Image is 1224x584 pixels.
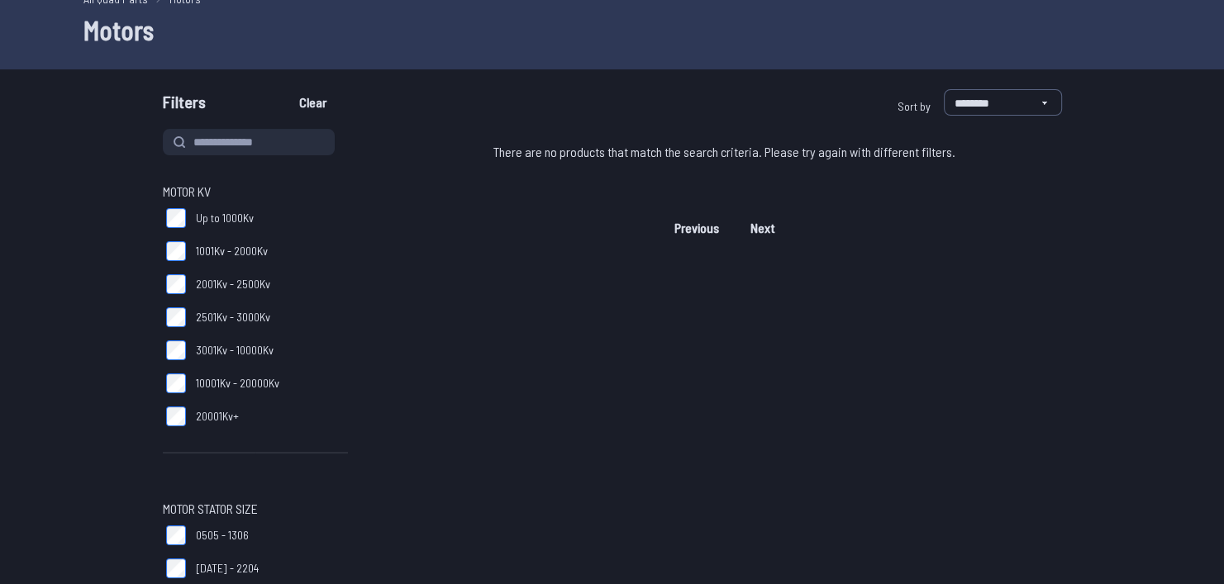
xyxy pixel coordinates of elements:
button: Clear [285,89,341,116]
span: Up to 1000Kv [196,210,254,226]
span: 2001Kv - 2500Kv [196,276,270,292]
input: 20001Kv+ [166,406,186,426]
span: [DATE] - 2204 [196,560,259,577]
div: There are no products that match the search criteria. Please try again with different filters. [388,129,1062,175]
select: Sort by [944,89,1062,116]
input: 0505 - 1306 [166,525,186,545]
span: Sort by [898,99,931,113]
span: 10001Kv - 20000Kv [196,375,279,392]
input: [DATE] - 2204 [166,558,186,578]
span: Motor Stator Size [163,499,258,519]
h1: Motors [83,10,1141,50]
span: 0505 - 1306 [196,527,249,544]
input: 10001Kv - 20000Kv [166,373,186,393]
input: Up to 1000Kv [166,208,186,228]
input: 3001Kv - 10000Kv [166,340,186,360]
span: Motor KV [163,182,211,202]
span: 2501Kv - 3000Kv [196,309,270,325]
span: 20001Kv+ [196,408,239,425]
input: 2501Kv - 3000Kv [166,307,186,327]
span: 3001Kv - 10000Kv [196,342,274,358]
span: Filters [163,89,206,122]
span: 1001Kv - 2000Kv [196,243,268,259]
input: 2001Kv - 2500Kv [166,274,186,294]
input: 1001Kv - 2000Kv [166,241,186,261]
